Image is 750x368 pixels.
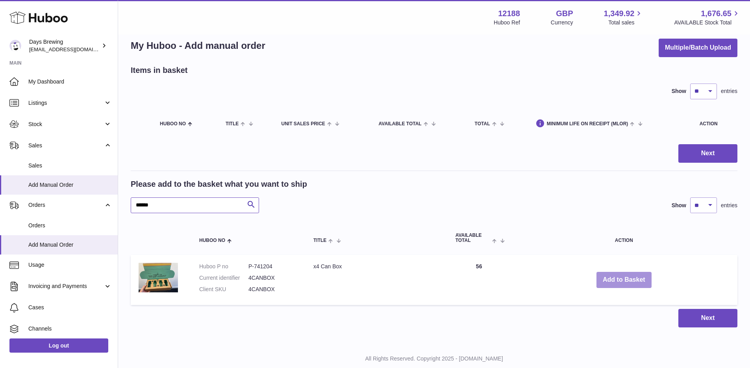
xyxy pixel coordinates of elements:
[511,225,737,251] th: Action
[281,121,325,126] span: Unit Sales Price
[28,325,112,333] span: Channels
[28,78,112,85] span: My Dashboard
[248,263,298,270] dd: P-741204
[9,40,21,52] img: helena@daysbrewing.com
[556,8,573,19] strong: GBP
[28,261,112,269] span: Usage
[721,202,737,209] span: entries
[29,46,116,52] span: [EMAIL_ADDRESS][DOMAIN_NAME]
[248,286,298,293] dd: 4CANBOX
[28,181,112,189] span: Add Manual Order
[199,263,248,270] dt: Huboo P no
[139,263,178,292] img: x4 Can Box
[28,142,104,149] span: Sales
[596,272,652,288] button: Add to Basket
[226,121,239,126] span: Title
[29,38,100,53] div: Days Brewing
[28,241,112,249] span: Add Manual Order
[124,355,744,362] p: All Rights Reserved. Copyright 2025 - [DOMAIN_NAME]
[659,39,737,57] button: Multiple/Batch Upload
[379,121,422,126] span: AVAILABLE Total
[313,238,326,243] span: Title
[672,202,686,209] label: Show
[678,309,737,327] button: Next
[721,87,737,95] span: entries
[160,121,186,126] span: Huboo no
[456,233,491,243] span: AVAILABLE Total
[604,8,635,19] span: 1,349.92
[494,19,520,26] div: Huboo Ref
[547,121,628,126] span: Minimum Life On Receipt (MLOR)
[672,87,686,95] label: Show
[551,19,573,26] div: Currency
[199,238,225,243] span: Huboo no
[28,201,104,209] span: Orders
[9,338,108,353] a: Log out
[199,274,248,282] dt: Current identifier
[28,304,112,311] span: Cases
[131,179,307,190] h2: Please add to the basket what you want to ship
[28,162,112,169] span: Sales
[498,8,520,19] strong: 12188
[604,8,644,26] a: 1,349.92 Total sales
[475,121,490,126] span: Total
[131,65,188,76] h2: Items in basket
[248,274,298,282] dd: 4CANBOX
[28,99,104,107] span: Listings
[28,222,112,229] span: Orders
[700,121,730,126] div: Action
[674,19,741,26] span: AVAILABLE Stock Total
[608,19,643,26] span: Total sales
[701,8,731,19] span: 1,676.65
[28,121,104,128] span: Stock
[28,283,104,290] span: Invoicing and Payments
[678,144,737,163] button: Next
[448,255,511,305] td: 56
[674,8,741,26] a: 1,676.65 AVAILABLE Stock Total
[306,255,448,305] td: x4 Can Box
[199,286,248,293] dt: Client SKU
[131,39,265,52] h1: My Huboo - Add manual order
